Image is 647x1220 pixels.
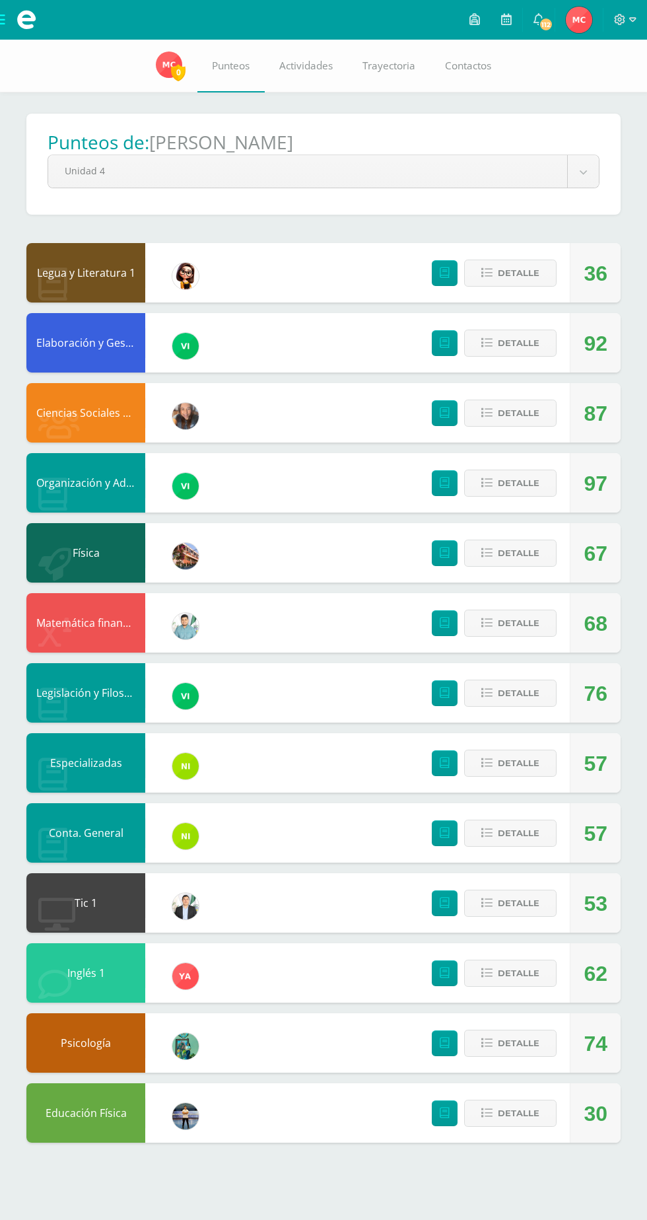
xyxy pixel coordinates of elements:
h1: Punteos de: [48,129,149,155]
button: Detalle [464,1100,557,1127]
div: Elaboración y Gestión de Proyectos [26,313,145,373]
div: 67 [584,524,607,583]
span: Detalle [498,1101,539,1126]
img: ca60df5ae60ada09d1f93a1da4ab2e41.png [172,753,199,779]
span: Detalle [498,891,539,915]
span: Contactos [445,59,491,73]
span: Detalle [498,401,539,425]
img: cddb2fafc80e4a6e526b97ae3eca20ef.png [172,263,199,289]
span: Detalle [498,1031,539,1056]
div: 57 [584,804,607,863]
div: Legua y Literatura 1 [26,243,145,303]
div: 92 [584,314,607,373]
button: Detalle [464,890,557,917]
img: 90ee13623fa7c5dbc2270dab131931b4.png [172,963,199,989]
div: Legislación y Filosofía Empresarial [26,663,145,723]
img: ca60df5ae60ada09d1f93a1da4ab2e41.png [172,823,199,849]
span: Unidad 4 [65,155,551,186]
a: Actividades [265,40,348,92]
div: Inglés 1 [26,943,145,1003]
div: 74 [584,1014,607,1073]
span: Detalle [498,681,539,705]
button: Detalle [464,750,557,777]
span: Detalle [498,751,539,775]
button: Detalle [464,470,557,497]
button: Detalle [464,400,557,427]
div: Educación Física [26,1083,145,1143]
button: Detalle [464,1030,557,1057]
span: 112 [539,17,553,32]
button: Detalle [464,820,557,847]
div: 76 [584,664,607,723]
span: Detalle [498,821,539,845]
a: Trayectoria [348,40,430,92]
div: Conta. General [26,803,145,863]
img: 0a4f8d2552c82aaa76f7aefb013bc2ce.png [172,543,199,569]
button: Detalle [464,260,557,287]
a: Punteos [197,40,265,92]
button: Detalle [464,330,557,357]
div: 53 [584,874,607,933]
img: b3df963adb6106740b98dae55d89aff1.png [172,1033,199,1059]
img: 8286b9a544571e995a349c15127c7be6.png [172,403,199,429]
div: Organización y Admon. [26,453,145,513]
h1: [PERSON_NAME] [149,129,293,155]
div: Especializadas [26,733,145,793]
div: 36 [584,244,607,303]
span: Actividades [279,59,333,73]
img: bde165c00b944de6c05dcae7d51e2fcc.png [172,1103,199,1130]
div: Psicología [26,1013,145,1073]
div: Física [26,523,145,583]
div: 57 [584,734,607,793]
div: 97 [584,454,607,513]
span: Detalle [498,541,539,565]
span: Detalle [498,261,539,285]
span: 0 [171,64,186,81]
a: Contactos [430,40,506,92]
img: aa2172f3e2372f881a61fb647ea0edf1.png [172,893,199,919]
button: Detalle [464,960,557,987]
img: a241c2b06c5b4daf9dd7cbc5f490cd0f.png [172,473,199,499]
span: Detalle [498,471,539,495]
span: Detalle [498,961,539,986]
span: Detalle [498,331,539,355]
div: 30 [584,1084,607,1143]
button: Detalle [464,680,557,707]
img: 3bbeeb896b161c296f86561e735fa0fc.png [172,613,199,639]
button: Detalle [464,540,557,567]
span: Detalle [498,611,539,635]
div: Ciencias Sociales y Formación Ciudadana [26,383,145,443]
img: 69f303fc39f837cd9983a5abc81b3825.png [566,7,592,33]
img: a241c2b06c5b4daf9dd7cbc5f490cd0f.png [172,333,199,359]
a: Unidad 4 [48,155,599,188]
div: Matemática financiera [26,593,145,653]
span: Punteos [212,59,250,73]
img: 69f303fc39f837cd9983a5abc81b3825.png [156,52,182,78]
div: 62 [584,944,607,1003]
img: a241c2b06c5b4daf9dd7cbc5f490cd0f.png [172,683,199,709]
div: 68 [584,594,607,653]
div: Tic 1 [26,873,145,933]
div: 87 [584,384,607,443]
button: Detalle [464,610,557,637]
span: Trayectoria [362,59,415,73]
